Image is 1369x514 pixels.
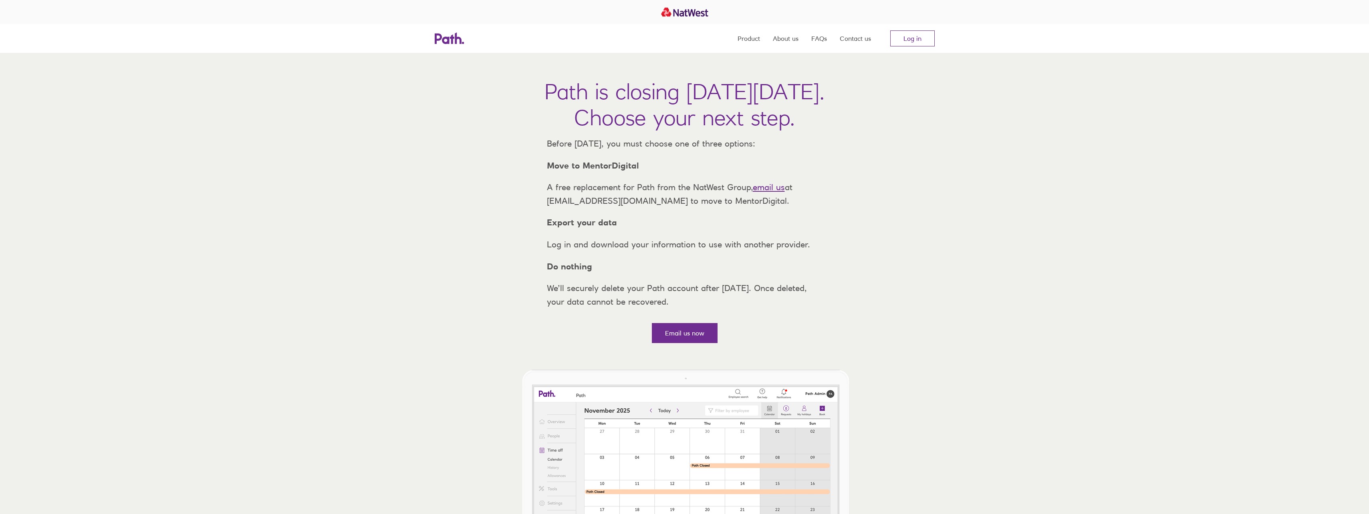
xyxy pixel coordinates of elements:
[540,137,829,151] p: Before [DATE], you must choose one of three options:
[540,281,829,308] p: We’ll securely delete your Path account after [DATE]. Once deleted, your data cannot be recovered.
[890,30,935,46] a: Log in
[540,181,829,207] p: A free replacement for Path from the NatWest Group, at [EMAIL_ADDRESS][DOMAIN_NAME] to move to Me...
[547,261,592,271] strong: Do nothing
[544,78,825,131] h1: Path is closing [DATE][DATE]. Choose your next step.
[773,24,798,53] a: About us
[753,182,785,192] a: email us
[840,24,871,53] a: Contact us
[738,24,760,53] a: Product
[652,323,718,343] a: Email us now
[540,238,829,251] p: Log in and download your information to use with another provider.
[811,24,827,53] a: FAQs
[547,161,639,171] strong: Move to MentorDigital
[547,217,617,227] strong: Export your data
